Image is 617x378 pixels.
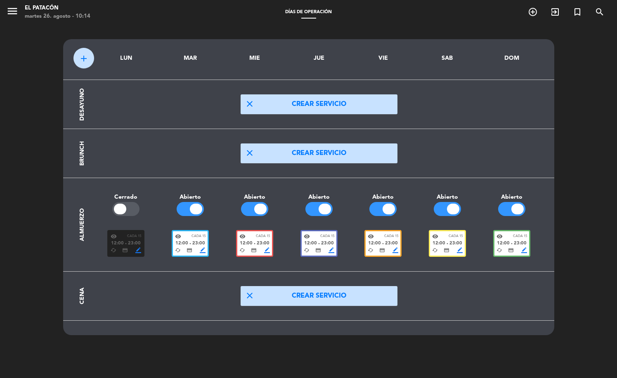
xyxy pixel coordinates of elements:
[73,48,94,68] button: add
[192,240,205,247] span: 23:00
[357,54,409,63] div: VIE
[200,247,206,253] span: border_color
[384,234,398,239] span: Cada 15
[521,247,527,253] span: border_color
[79,54,89,63] span: add
[433,240,445,247] span: 12:00
[449,240,462,247] span: 23:00
[368,240,381,247] span: 12:00
[447,243,448,244] span: fiber_manual_record
[320,234,334,239] span: Cada 15
[304,247,310,253] span: cached
[480,193,544,202] div: Abierto
[392,247,398,253] span: border_color
[444,247,449,253] span: credit_card
[6,5,19,20] button: menu
[304,240,317,247] span: 12:00
[550,7,560,17] i: exit_to_app
[449,234,463,239] span: Cada 15
[368,233,374,239] span: visibility
[164,54,216,63] div: MAR
[432,247,438,253] span: cached
[281,10,336,14] span: Días de Operación
[128,240,141,247] span: 23:00
[385,240,398,247] span: 23:00
[25,12,90,21] div: martes 26. agosto - 10:14
[382,243,384,244] span: fiber_manual_record
[368,247,374,253] span: cached
[78,208,87,241] div: Almuerzo
[318,243,320,244] span: fiber_manual_record
[78,141,87,166] div: Brunch
[158,193,222,202] div: Abierto
[287,193,351,202] div: Abierto
[264,247,270,253] span: border_color
[229,54,281,63] div: MIE
[528,7,538,17] i: add_circle_outline
[497,240,510,247] span: 12:00
[513,234,527,239] span: Cada 15
[122,247,128,253] span: credit_card
[496,247,502,253] span: cached
[245,291,255,301] span: close
[111,247,116,253] span: cached
[595,7,605,17] i: search
[239,233,246,239] span: visibility
[315,247,321,253] span: credit_card
[293,54,345,63] div: JUE
[127,234,141,239] span: Cada 15
[78,88,87,121] div: Desayuno
[241,286,397,306] button: closeCrear servicio
[245,148,255,158] span: close
[572,7,582,17] i: turned_in_not
[415,193,480,202] div: Abierto
[175,240,188,247] span: 12:00
[432,233,438,239] span: visibility
[254,243,255,244] span: fiber_manual_record
[94,193,158,202] div: Cerrado
[257,240,269,247] span: 23:00
[191,234,206,239] span: Cada 15
[175,233,181,239] span: visibility
[111,240,124,247] span: 12:00
[511,243,513,244] span: fiber_manual_record
[222,193,287,202] div: Abierto
[125,243,127,244] span: fiber_manual_record
[241,143,397,163] button: closeCrear servicio
[256,234,270,239] span: Cada 15
[241,94,397,114] button: closeCrear servicio
[25,4,90,12] div: El Patacón
[189,243,191,244] span: fiber_manual_record
[496,233,503,239] span: visibility
[379,247,385,253] span: credit_card
[486,54,538,63] div: DOM
[6,5,19,17] i: menu
[239,247,245,253] span: cached
[351,193,415,202] div: Abierto
[514,240,527,247] span: 23:00
[135,247,141,253] span: border_color
[457,247,463,253] span: border_color
[111,233,117,239] span: visibility
[321,240,334,247] span: 23:00
[421,54,473,63] div: SAB
[245,99,255,109] span: close
[508,247,514,253] span: credit_card
[329,247,334,253] span: border_color
[78,288,87,304] div: Cena
[175,247,181,253] span: cached
[304,233,310,239] span: visibility
[251,247,257,253] span: credit_card
[100,54,152,63] div: LUN
[240,240,253,247] span: 12:00
[187,247,192,253] span: credit_card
